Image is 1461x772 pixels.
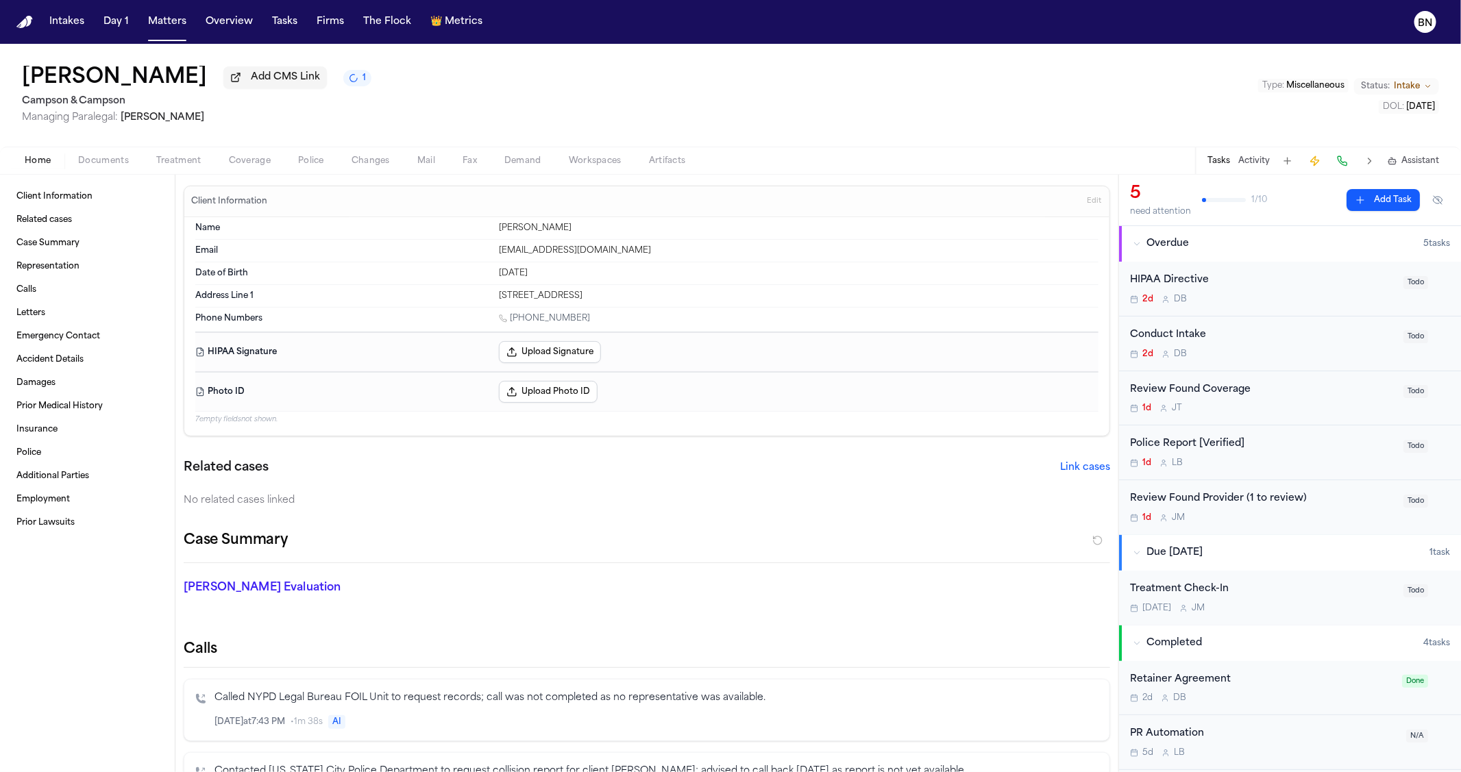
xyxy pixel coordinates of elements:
h1: [PERSON_NAME] [22,66,207,90]
button: 1 active task [343,70,371,86]
a: Client Information [11,186,164,208]
button: Edit Type: Miscellaneous [1258,79,1349,92]
dt: Name [195,223,491,234]
div: Treatment Check-In [1130,582,1395,597]
div: Open task: Police Report [Verified] [1119,425,1461,480]
span: J T [1172,403,1182,414]
span: 2d [1142,349,1153,360]
dt: Address Line 1 [195,290,491,301]
span: [PERSON_NAME] [121,112,204,123]
h2: Campson & Campson [22,93,371,110]
span: Demand [504,155,541,166]
div: [PERSON_NAME] [499,223,1098,234]
h2: Calls [184,640,1110,659]
a: Overview [200,10,258,34]
a: Emergency Contact [11,325,164,347]
a: Prior Lawsuits [11,512,164,534]
button: Tasks [1207,155,1230,166]
button: Matters [143,10,192,34]
a: Tasks [267,10,303,34]
div: Open task: HIPAA Directive [1119,262,1461,316]
button: Hide completed tasks (⌘⇧H) [1425,189,1450,211]
span: Coverage [229,155,271,166]
button: Upload Signature [499,341,601,363]
button: Edit DOL: 2025-09-29 [1379,100,1439,114]
span: Assistant [1401,155,1439,166]
span: Todo [1403,584,1428,597]
div: HIPAA Directive [1130,273,1395,288]
span: Mail [417,155,435,166]
button: Link cases [1060,461,1110,475]
span: 5 task s [1423,238,1450,249]
span: Artifacts [649,155,686,166]
a: Letters [11,302,164,324]
span: J M [1192,603,1205,614]
a: Accident Details [11,349,164,371]
span: 1 [363,73,366,84]
a: Additional Parties [11,465,164,487]
a: Call 1 (917) 669-2121 [499,313,590,324]
a: Representation [11,256,164,277]
span: • 1m 38s [291,717,323,727]
a: Employment [11,488,164,510]
span: 4 task s [1423,638,1450,649]
span: Workspaces [569,155,622,166]
span: D B [1173,693,1186,703]
span: Done [1402,675,1428,688]
span: Home [25,155,51,166]
dt: Photo ID [195,381,491,403]
span: 1 / 10 [1251,195,1267,206]
span: 5d [1142,747,1153,758]
h2: Related cases [184,458,269,477]
span: Completed [1146,636,1202,650]
p: 7 empty fields not shown. [195,414,1098,425]
a: crownMetrics [425,10,488,34]
span: Status: [1361,81,1390,92]
span: Type : [1262,82,1284,90]
button: Day 1 [98,10,134,34]
span: Documents [78,155,129,166]
span: Add CMS Link [251,71,320,84]
span: Fax [463,155,477,166]
span: AI [328,715,345,729]
span: L B [1172,458,1183,469]
a: Insurance [11,419,164,440]
button: Change status from Intake [1354,78,1439,95]
span: 1d [1142,458,1151,469]
button: Make a Call [1333,151,1352,171]
span: Miscellaneous [1286,82,1345,90]
div: [STREET_ADDRESS] [499,290,1098,301]
button: Edit matter name [22,66,207,90]
span: 2d [1142,294,1153,305]
div: Open task: Conduct Intake [1119,316,1461,371]
p: [PERSON_NAME] Evaluation [184,580,482,596]
a: Home [16,16,33,29]
span: N/A [1406,730,1428,743]
div: Police Report [Verified] [1130,436,1395,452]
span: 1 task [1429,547,1450,558]
div: No related cases linked [184,494,1110,508]
span: [DATE] at 7:43 PM [214,717,285,727]
button: Add Task [1278,151,1297,171]
div: [DATE] [499,268,1098,279]
a: The Flock [358,10,417,34]
div: Open task: Treatment Check-In [1119,571,1461,625]
span: Police [298,155,324,166]
dt: Date of Birth [195,268,491,279]
button: Add CMS Link [223,66,327,88]
span: J M [1172,512,1185,523]
button: Firms [311,10,349,34]
a: Related cases [11,209,164,231]
div: Open task: Review Found Provider (1 to review) [1119,480,1461,534]
button: Add Task [1347,189,1420,211]
span: Managing Paralegal: [22,112,118,123]
span: 2d [1142,693,1153,703]
a: Police [11,442,164,464]
span: Todo [1403,276,1428,289]
div: Retainer Agreement [1130,672,1394,688]
button: Intakes [44,10,90,34]
span: D B [1174,349,1187,360]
